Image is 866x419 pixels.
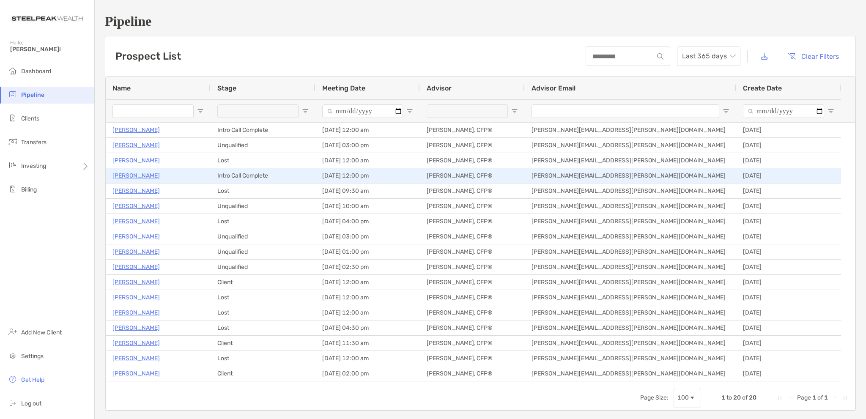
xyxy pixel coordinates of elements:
[315,138,420,153] div: [DATE] 03:00 pm
[105,14,856,29] h1: Pipeline
[736,381,841,396] div: [DATE]
[302,108,309,115] button: Open Filter Menu
[315,183,420,198] div: [DATE] 09:30 am
[115,50,181,62] h3: Prospect List
[112,277,160,288] a: [PERSON_NAME]
[315,214,420,229] div: [DATE] 04:00 pm
[420,199,525,214] div: [PERSON_NAME], CFP®
[112,104,194,118] input: Name Filter Input
[525,381,736,396] div: [PERSON_NAME][EMAIL_ADDRESS][PERSON_NAME][DOMAIN_NAME]
[211,381,315,396] div: Lost
[781,47,845,66] button: Clear Filters
[726,394,732,401] span: to
[211,183,315,198] div: Lost
[525,260,736,274] div: [PERSON_NAME][EMAIL_ADDRESS][PERSON_NAME][DOMAIN_NAME]
[828,108,834,115] button: Open Filter Menu
[420,138,525,153] div: [PERSON_NAME], CFP®
[8,184,18,194] img: billing icon
[420,320,525,335] div: [PERSON_NAME], CFP®
[749,394,756,401] span: 20
[736,260,841,274] div: [DATE]
[211,168,315,183] div: Intro Call Complete
[723,108,729,115] button: Open Filter Menu
[8,137,18,147] img: transfers icon
[420,290,525,305] div: [PERSON_NAME], CFP®
[511,108,518,115] button: Open Filter Menu
[525,153,736,168] div: [PERSON_NAME][EMAIL_ADDRESS][PERSON_NAME][DOMAIN_NAME]
[315,260,420,274] div: [DATE] 02:30 pm
[8,374,18,384] img: get-help icon
[420,153,525,168] div: [PERSON_NAME], CFP®
[112,383,160,394] a: [PERSON_NAME]
[736,290,841,305] div: [DATE]
[112,125,160,135] a: [PERSON_NAME]
[406,108,413,115] button: Open Filter Menu
[315,123,420,137] div: [DATE] 12:00 am
[736,244,841,259] div: [DATE]
[8,327,18,337] img: add_new_client icon
[21,186,37,193] span: Billing
[736,168,841,183] div: [DATE]
[217,84,236,92] span: Stage
[525,244,736,259] div: [PERSON_NAME][EMAIL_ADDRESS][PERSON_NAME][DOMAIN_NAME]
[211,199,315,214] div: Unqualified
[736,305,841,320] div: [DATE]
[817,394,823,401] span: of
[427,84,452,92] span: Advisor
[112,170,160,181] a: [PERSON_NAME]
[736,123,841,137] div: [DATE]
[525,138,736,153] div: [PERSON_NAME][EMAIL_ADDRESS][PERSON_NAME][DOMAIN_NAME]
[420,214,525,229] div: [PERSON_NAME], CFP®
[21,115,39,122] span: Clients
[525,290,736,305] div: [PERSON_NAME][EMAIL_ADDRESS][PERSON_NAME][DOMAIN_NAME]
[420,123,525,137] div: [PERSON_NAME], CFP®
[736,214,841,229] div: [DATE]
[736,275,841,290] div: [DATE]
[112,201,160,211] a: [PERSON_NAME]
[420,366,525,381] div: [PERSON_NAME], CFP®
[525,168,736,183] div: [PERSON_NAME][EMAIL_ADDRESS][PERSON_NAME][DOMAIN_NAME]
[525,351,736,366] div: [PERSON_NAME][EMAIL_ADDRESS][PERSON_NAME][DOMAIN_NAME]
[112,186,160,196] a: [PERSON_NAME]
[525,336,736,351] div: [PERSON_NAME][EMAIL_ADDRESS][PERSON_NAME][DOMAIN_NAME]
[211,244,315,259] div: Unqualified
[112,353,160,364] a: [PERSON_NAME]
[824,394,828,401] span: 1
[112,155,160,166] a: [PERSON_NAME]
[112,307,160,318] a: [PERSON_NAME]
[721,394,725,401] span: 1
[315,366,420,381] div: [DATE] 02:00 pm
[112,368,160,379] p: [PERSON_NAME]
[112,246,160,257] p: [PERSON_NAME]
[112,338,160,348] a: [PERSON_NAME]
[420,229,525,244] div: [PERSON_NAME], CFP®
[315,305,420,320] div: [DATE] 12:00 am
[211,214,315,229] div: Lost
[315,381,420,396] div: [DATE] 12:00 am
[211,351,315,366] div: Lost
[640,394,669,401] div: Page Size:
[197,108,204,115] button: Open Filter Menu
[736,320,841,335] div: [DATE]
[787,394,794,401] div: Previous Page
[21,400,41,407] span: Log out
[211,260,315,274] div: Unqualified
[525,229,736,244] div: [PERSON_NAME][EMAIL_ADDRESS][PERSON_NAME][DOMAIN_NAME]
[525,123,736,137] div: [PERSON_NAME][EMAIL_ADDRESS][PERSON_NAME][DOMAIN_NAME]
[420,305,525,320] div: [PERSON_NAME], CFP®
[112,84,131,92] span: Name
[8,351,18,361] img: settings icon
[21,139,47,146] span: Transfers
[525,199,736,214] div: [PERSON_NAME][EMAIL_ADDRESS][PERSON_NAME][DOMAIN_NAME]
[21,353,44,360] span: Settings
[733,394,741,401] span: 20
[322,84,365,92] span: Meeting Date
